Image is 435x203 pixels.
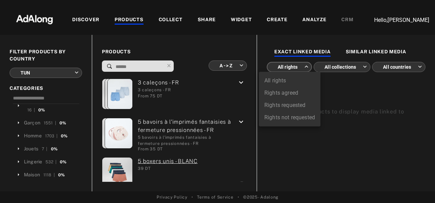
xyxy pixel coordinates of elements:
li: Rights requested [259,99,320,111]
iframe: Chat Widget [401,170,435,203]
li: Rights agreed [259,87,320,99]
li: All rights [259,75,320,87]
div: Widget de chat [401,170,435,203]
li: Rights not requested [259,111,320,124]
